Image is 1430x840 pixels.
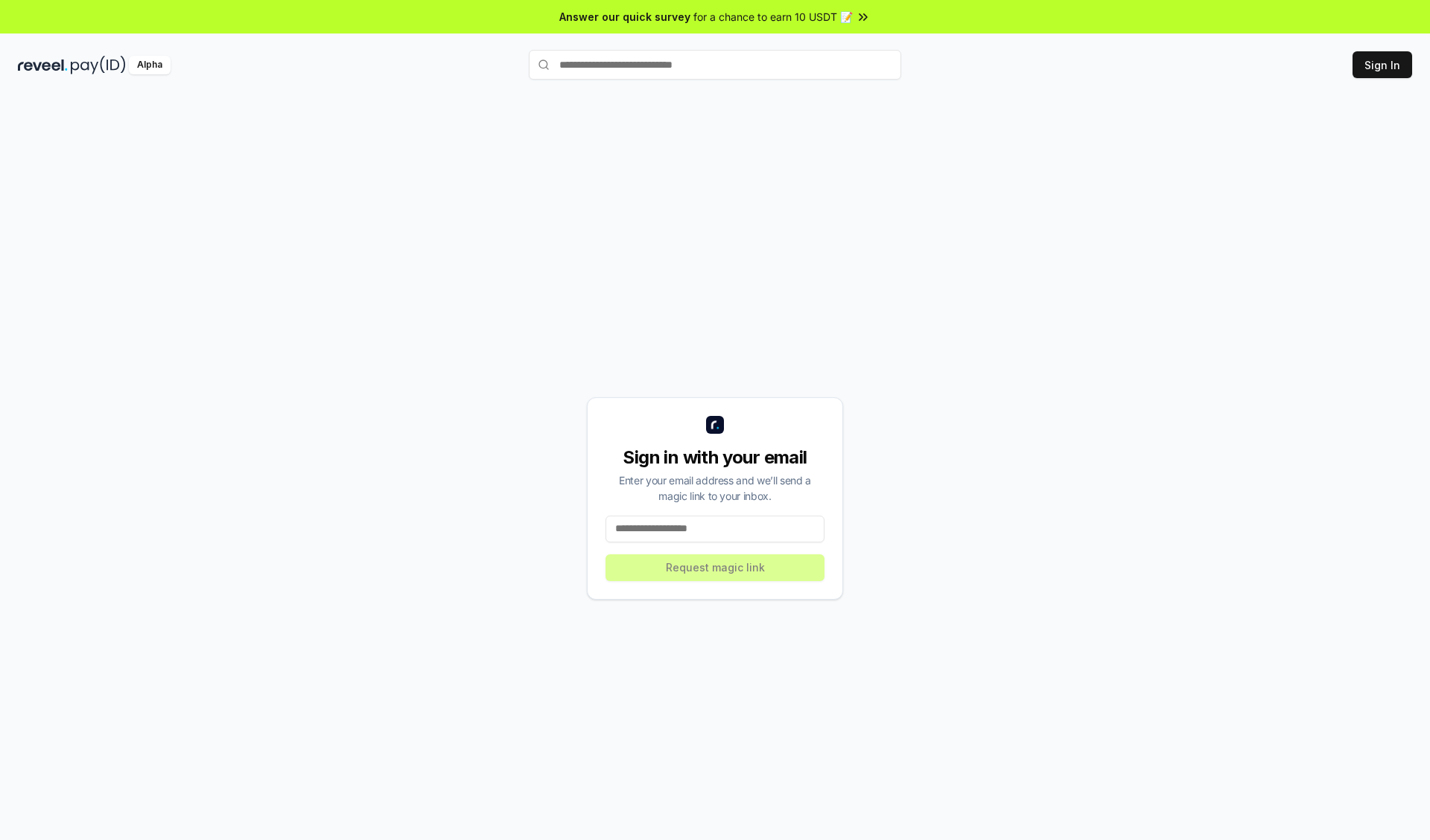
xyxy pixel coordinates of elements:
div: Alpha [129,56,171,74]
span: Answer our quick survey [559,9,690,25]
img: logo_small [706,416,724,434]
button: Sign In [1353,51,1412,78]
div: Sign in with your email [606,446,824,469]
div: Enter your email address and we’ll send a magic link to your inbox. [606,472,824,504]
span: for a chance to earn 10 USDT 📝 [693,9,853,25]
img: reveel_dark [18,56,68,74]
img: pay_id [71,56,126,74]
